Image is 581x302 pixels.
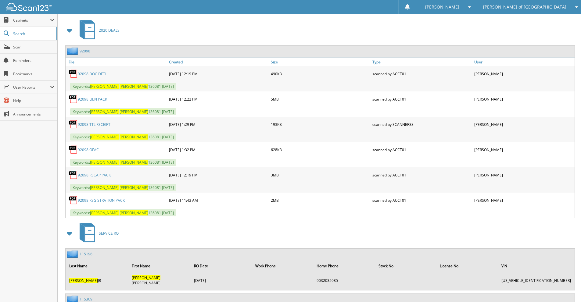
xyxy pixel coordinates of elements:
[90,210,119,215] span: [PERSON_NAME]
[129,260,190,272] th: First Name
[13,18,50,23] span: Cabinets
[70,108,176,115] span: Keywords: 136081 [DATE]
[191,260,252,272] th: RO Date
[90,84,119,89] span: [PERSON_NAME]
[371,144,473,156] div: scanned by ACCT01
[78,172,111,178] a: 92098 RECAP PACK
[473,169,575,181] div: [PERSON_NAME]
[90,185,119,190] span: [PERSON_NAME]
[371,93,473,105] div: scanned by ACCT01
[70,133,176,140] span: Keywords: 136081 [DATE]
[120,109,148,114] span: [PERSON_NAME]
[269,93,371,105] div: 5MB
[269,169,371,181] div: 3MB
[69,145,78,154] img: PDF.png
[78,71,107,76] a: 92098 DOC DETL
[437,273,498,288] td: --
[314,260,375,272] th: Home Phone
[167,93,269,105] div: [DATE] 12:22 PM
[269,144,371,156] div: 628KB
[66,273,128,288] td: JR
[66,58,167,66] a: File
[70,159,176,166] span: Keywords: 136081 [DATE]
[483,5,566,9] span: [PERSON_NAME] of [GEOGRAPHIC_DATA]
[375,273,436,288] td: --
[67,47,80,55] img: folder2.png
[80,48,90,54] a: 92098
[425,5,459,9] span: [PERSON_NAME]
[269,58,371,66] a: Size
[252,273,313,288] td: --
[437,260,498,272] th: License No
[269,118,371,130] div: 193KB
[76,221,119,245] a: SERVICE RO
[314,273,375,288] td: 9032035085
[167,169,269,181] div: [DATE] 12:19 PM
[371,169,473,181] div: scanned by ACCT01
[78,147,99,152] a: 92098 OFAC
[90,134,119,140] span: [PERSON_NAME]
[498,273,574,288] td: [US_VEHICLE_IDENTIFICATION_NUMBER]
[375,260,436,272] th: Stock No
[69,170,78,179] img: PDF.png
[70,209,176,216] span: Keywords: 136081 [DATE]
[132,275,160,280] span: [PERSON_NAME]
[371,68,473,80] div: scanned by ACCT01
[13,85,50,90] span: User Reports
[167,58,269,66] a: Created
[167,144,269,156] div: [DATE] 1:32 PM
[167,194,269,206] div: [DATE] 11:43 AM
[269,194,371,206] div: 2MB
[191,273,252,288] td: [DATE]
[70,184,176,191] span: Keywords: 136081 [DATE]
[120,210,148,215] span: [PERSON_NAME]
[167,118,269,130] div: [DATE] 1:29 PM
[120,84,148,89] span: [PERSON_NAME]
[371,118,473,130] div: scanned by SCANNER33
[66,260,128,272] th: Last Name
[90,109,119,114] span: [PERSON_NAME]
[473,93,575,105] div: [PERSON_NAME]
[167,68,269,80] div: [DATE] 12:19 PM
[13,31,53,36] span: Search
[13,44,54,50] span: Scan
[498,260,574,272] th: VIN
[76,18,120,42] a: 2020 DEALS
[67,250,80,258] img: folder2.png
[69,69,78,78] img: PDF.png
[120,185,148,190] span: [PERSON_NAME]
[13,112,54,117] span: Announcements
[473,194,575,206] div: [PERSON_NAME]
[473,118,575,130] div: [PERSON_NAME]
[120,134,148,140] span: [PERSON_NAME]
[269,68,371,80] div: 490KB
[78,97,107,102] a: 92098 LIEN PACK
[371,58,473,66] a: Type
[69,94,78,104] img: PDF.png
[80,251,92,257] a: 115196
[99,28,120,33] span: 2020 DEALS
[70,83,176,90] span: Keywords: 136081 [DATE]
[13,58,54,63] span: Reminders
[13,71,54,76] span: Bookmarks
[129,273,190,288] td: [PERSON_NAME]
[473,144,575,156] div: [PERSON_NAME]
[78,198,125,203] a: 92098 REGISTRATION PACK
[371,194,473,206] div: scanned by ACCT01
[69,196,78,205] img: PDF.png
[69,278,98,283] span: [PERSON_NAME]
[120,160,148,165] span: [PERSON_NAME]
[90,160,119,165] span: [PERSON_NAME]
[252,260,313,272] th: Work Phone
[80,297,92,302] a: 115309
[551,273,581,302] iframe: Chat Widget
[69,120,78,129] img: PDF.png
[6,3,52,11] img: scan123-logo-white.svg
[78,122,110,127] a: 92098 TTL RECEIPT
[473,68,575,80] div: [PERSON_NAME]
[99,231,119,236] span: SERVICE RO
[13,98,54,103] span: Help
[473,58,575,66] a: User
